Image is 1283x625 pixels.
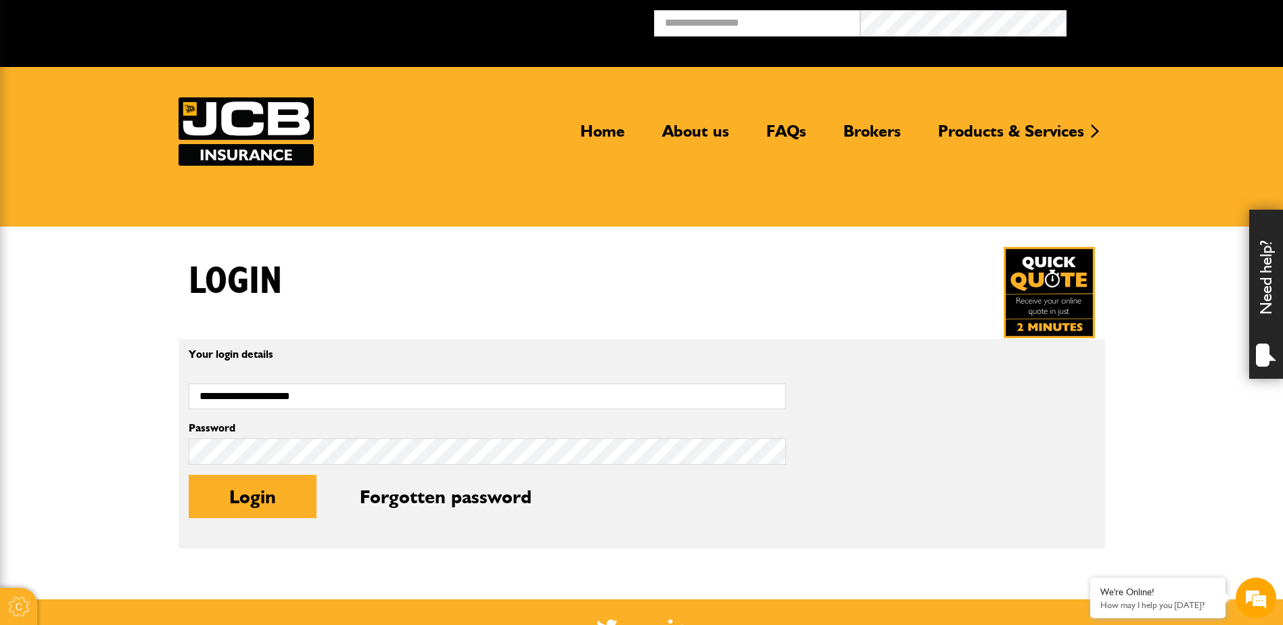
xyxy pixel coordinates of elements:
[756,121,816,152] a: FAQs
[1004,247,1095,338] a: Get your insurance quote in just 2-minutes
[189,475,317,518] button: Login
[179,97,314,166] a: JCB Insurance Services
[1100,600,1215,610] p: How may I help you today?
[189,349,786,360] p: Your login details
[189,259,282,304] h1: Login
[189,423,786,434] label: Password
[319,475,572,518] button: Forgotten password
[1100,586,1215,598] div: We're Online!
[1004,247,1095,338] img: Quick Quote
[1067,10,1273,31] button: Broker Login
[1249,210,1283,379] div: Need help?
[833,121,911,152] a: Brokers
[570,121,635,152] a: Home
[928,121,1094,152] a: Products & Services
[652,121,739,152] a: About us
[179,97,314,166] img: JCB Insurance Services logo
